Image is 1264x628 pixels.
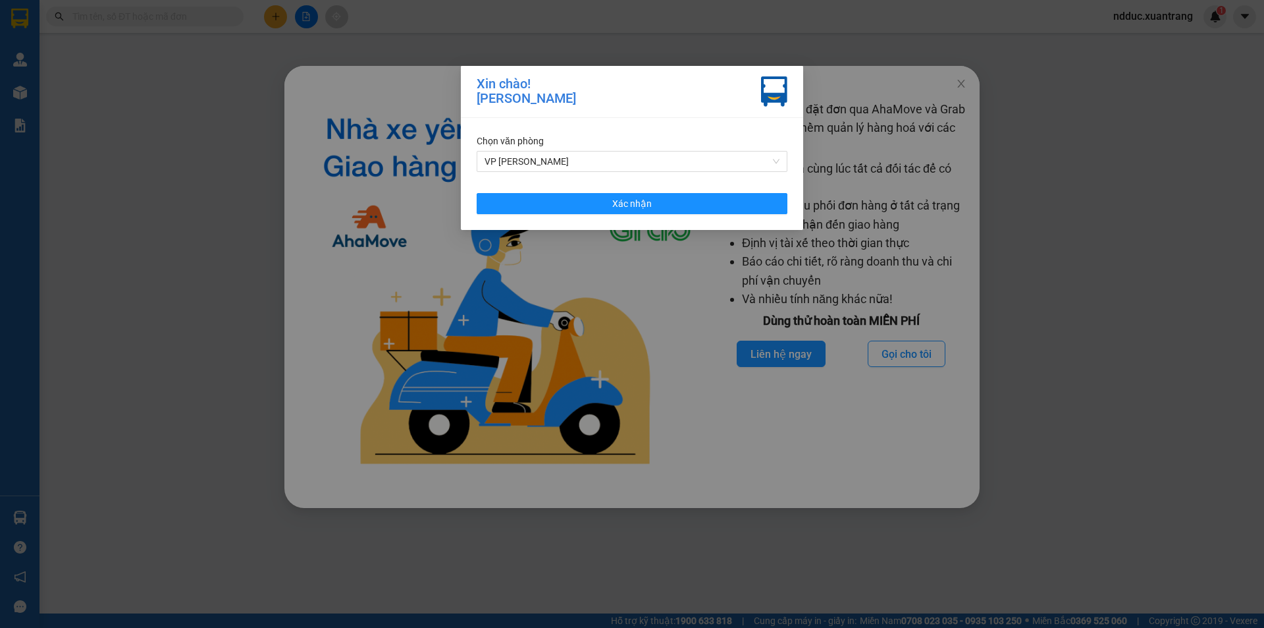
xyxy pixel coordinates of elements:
span: Xác nhận [612,196,652,211]
button: Xác nhận [477,193,787,214]
div: Chọn văn phòng [477,134,787,148]
div: Xin chào! [PERSON_NAME] [477,76,576,107]
img: vxr-icon [761,76,787,107]
span: VP MỘC CHÂU [485,152,779,171]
